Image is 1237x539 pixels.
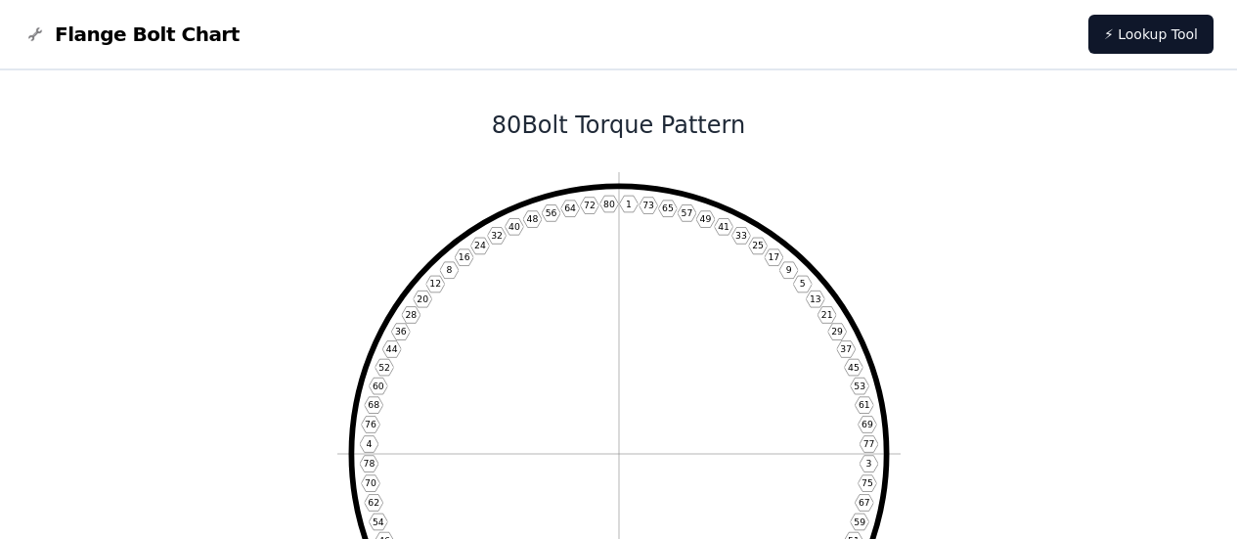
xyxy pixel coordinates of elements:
[831,326,843,337] text: 29
[735,230,747,241] text: 33
[405,309,417,320] text: 28
[858,399,869,410] text: 61
[603,199,615,209] text: 80
[378,362,390,373] text: 52
[626,199,632,209] text: 1
[368,497,379,508] text: 62
[365,477,376,488] text: 70
[564,202,576,213] text: 64
[366,438,372,449] text: 4
[861,419,873,429] text: 69
[526,213,538,224] text: 48
[699,213,711,224] text: 49
[642,200,654,210] text: 73
[661,202,673,213] text: 65
[681,207,692,218] text: 57
[372,517,383,527] text: 54
[820,309,832,320] text: 21
[752,240,764,250] text: 25
[23,21,240,48] a: Flange Bolt Chart LogoFlange Bolt Chart
[854,381,865,391] text: 53
[363,458,375,469] text: 78
[1088,15,1214,54] a: ⚡ Lookup Tool
[474,240,486,250] text: 24
[848,362,860,373] text: 45
[865,458,871,469] text: 3
[862,438,874,449] text: 77
[785,264,791,275] text: 9
[491,230,503,241] text: 32
[854,517,865,527] text: 59
[372,381,383,391] text: 60
[799,278,805,289] text: 5
[858,497,869,508] text: 67
[385,343,397,354] text: 44
[718,221,729,232] text: 41
[23,22,47,46] img: Flange Bolt Chart Logo
[458,251,469,262] text: 16
[394,326,406,337] text: 36
[417,293,428,304] text: 20
[508,221,520,232] text: 40
[861,477,873,488] text: 75
[368,399,379,410] text: 68
[365,419,376,429] text: 76
[840,343,852,354] text: 37
[446,264,452,275] text: 8
[94,110,1144,141] h1: 80 Bolt Torque Pattern
[545,207,556,218] text: 56
[768,251,779,262] text: 17
[809,293,820,304] text: 13
[55,21,240,48] span: Flange Bolt Chart
[584,200,596,210] text: 72
[429,278,441,289] text: 12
